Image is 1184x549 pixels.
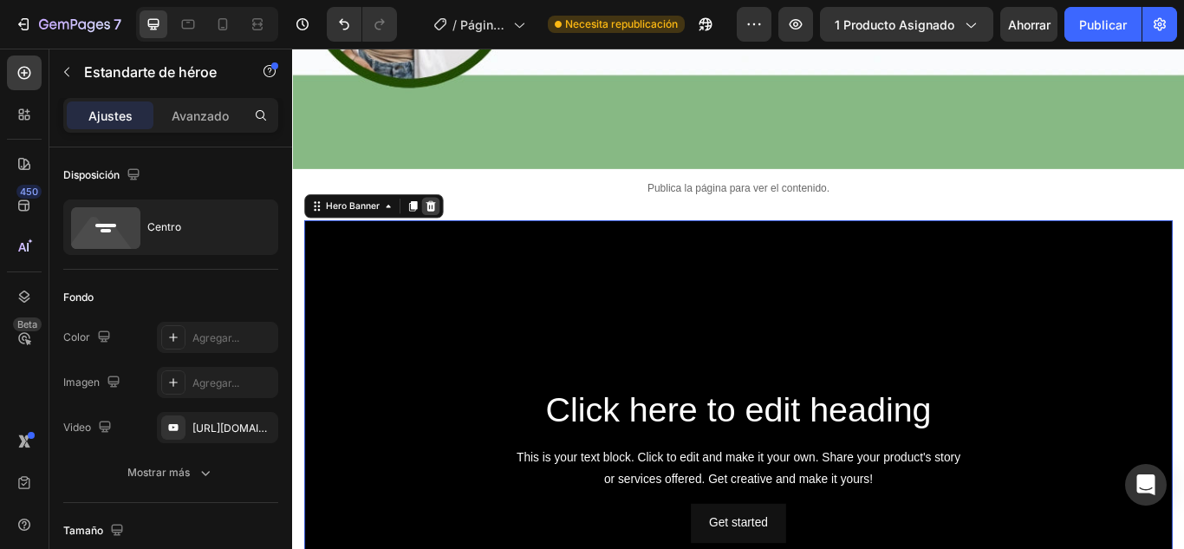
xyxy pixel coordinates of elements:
button: 7 [7,7,129,42]
font: Necesita republicación [565,17,678,30]
p: Estandarte de héroe [84,62,231,82]
font: Ahorrar [1008,17,1051,32]
font: Disposición [63,168,120,181]
font: Avanzado [172,108,229,123]
font: Centro [147,220,181,233]
font: 450 [20,186,38,198]
font: Beta [17,318,37,330]
button: Mostrar más [63,457,278,488]
font: Color [63,330,90,343]
font: 7 [114,16,121,33]
iframe: Área de diseño [292,49,1184,549]
h2: Click here to edit heading [28,395,1012,450]
font: Página del producto - 27 de septiembre, 12:50:25 [460,17,505,141]
button: Ahorrar [1000,7,1057,42]
font: Agregar... [192,376,239,389]
div: Abrir Intercom Messenger [1125,464,1167,506]
div: Deshacer/Rehacer [327,7,397,42]
font: Imagen [63,376,100,389]
button: Publicar [1064,7,1142,42]
font: Agregar... [192,331,239,344]
font: / [452,17,457,32]
font: [URL][DOMAIN_NAME] [192,422,304,435]
button: 1 producto asignado [820,7,993,42]
font: 1 producto asignado [835,17,954,32]
div: This is your text block. Click to edit and make it your own. Share your product's story or servic... [28,463,1012,517]
font: Mostrar más [127,466,190,479]
font: Publica la página para ver el contenido. [413,156,626,170]
font: Tamaño [63,524,103,537]
div: Hero Banner [36,176,105,192]
font: Video [63,421,91,434]
font: Ajustes [88,108,133,123]
font: Fondo [63,291,94,304]
font: Estandarte de héroe [84,63,217,81]
font: Publicar [1079,17,1127,32]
